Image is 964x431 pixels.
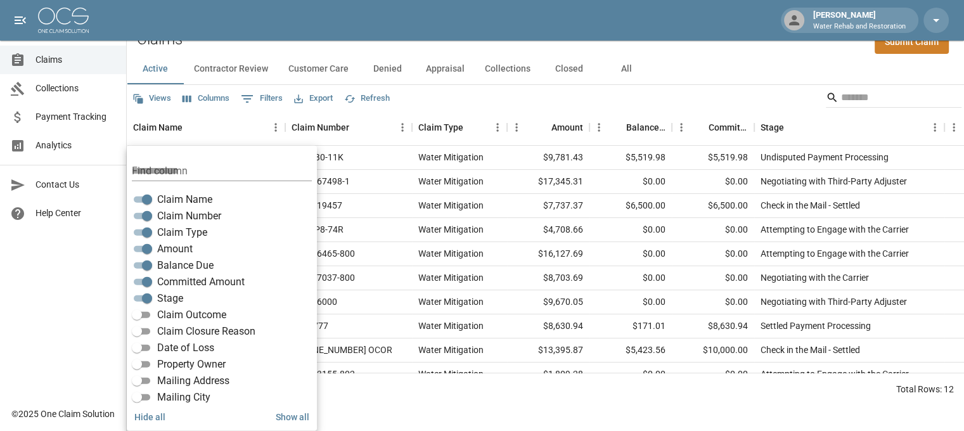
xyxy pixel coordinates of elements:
span: Claim Name [157,192,212,207]
div: $5,519.98 [672,146,754,170]
button: Menu [266,118,285,137]
div: Check in the Mail - Settled [761,344,860,356]
div: $0.00 [672,170,754,194]
div: $7,737.37 [507,194,589,218]
div: Total Rows: 12 [896,383,954,396]
div: Check in the Mail - Settled [761,199,860,212]
button: Refresh [341,89,393,108]
div: Claim Number [292,110,349,145]
span: Claim Outcome [157,307,226,323]
div: [PERSON_NAME] [808,9,911,32]
div: 43-88P8-74R [292,223,344,236]
span: Payment Tracking [35,110,116,124]
button: Views [129,89,174,108]
div: Balance Due [626,110,665,145]
span: Analytics [35,139,116,152]
div: Amount [551,110,583,145]
div: $0.00 [589,170,672,194]
button: Hide all [129,405,170,428]
div: $8,630.94 [507,314,589,338]
button: All [598,54,655,84]
div: Water Mitigation [418,368,484,380]
a: Submit Claim [875,30,949,54]
button: Sort [463,119,481,136]
button: Sort [183,119,200,136]
div: $6,500.00 [672,194,754,218]
button: Menu [393,118,412,137]
div: 5038267498-1 [292,175,350,188]
div: $0.00 [589,266,672,290]
span: Help Center [35,207,116,220]
div: Claim Type [412,110,507,145]
span: Mailing Address [157,373,229,389]
div: Negotiating with Third-Party Adjuster [761,295,907,308]
div: $0.00 [589,218,672,242]
div: 01-008-967942 OCOR [292,344,392,356]
button: Select columns [179,89,233,108]
div: $0.00 [672,242,754,266]
div: 0801919457 [292,199,342,212]
button: Menu [672,118,691,137]
button: Active [127,54,184,84]
span: Mailing City [157,390,210,405]
div: $16,127.69 [507,242,589,266]
button: Sort [349,119,367,136]
div: 43-89B0-11K [292,151,344,164]
button: Contractor Review [184,54,278,84]
div: Water Mitigation [418,319,484,332]
button: Show filters [238,89,286,109]
button: Show all [271,405,314,428]
div: Amount [507,110,589,145]
span: Collections [35,82,116,95]
span: Balance Due [157,258,214,273]
span: Claim Number [157,209,221,224]
div: $0.00 [589,363,672,387]
div: $8,630.94 [672,314,754,338]
button: Menu [589,118,608,137]
div: $0.00 [672,266,754,290]
button: Closed [541,54,598,84]
div: Committed Amount [672,110,754,145]
div: Attempting to Engage with the Carrier [761,223,909,236]
div: $9,781.43 [507,146,589,170]
div: $4,708.66 [507,218,589,242]
span: Date of Loss [157,340,214,356]
div: Water Mitigation [418,344,484,356]
div: Water Mitigation [418,271,484,284]
div: 011716465-800 [292,247,355,260]
button: Denied [359,54,416,84]
div: $0.00 [672,218,754,242]
div: $0.00 [672,363,754,387]
div: 057977037-800 [292,271,355,284]
div: $0.00 [589,242,672,266]
div: Negotiating with the Carrier [761,271,869,284]
div: Committed Amount [709,110,748,145]
div: Attempting to Engage with the Carrier [761,368,909,380]
div: Claim Name [127,110,285,145]
button: Menu [925,118,944,137]
span: Contact Us [35,178,116,191]
button: Sort [608,119,626,136]
div: Stage [761,110,784,145]
button: Sort [784,119,802,136]
button: Menu [488,118,507,137]
div: Water Mitigation [418,247,484,260]
div: $5,423.56 [589,338,672,363]
div: Attempting to Engage with the Carrier [761,247,909,260]
button: Sort [534,119,551,136]
p: Water Rehab and Restoration [813,22,906,32]
div: $10,000.00 [672,338,754,363]
div: Select columns [127,146,317,431]
div: $13,395.87 [507,338,589,363]
div: 026123155-802 [292,368,355,380]
div: $0.00 [589,290,672,314]
span: Claims [35,53,116,67]
span: Claim Type [157,225,207,240]
div: $171.01 [589,314,672,338]
div: Claim Name [133,110,183,145]
div: Claim Number [285,110,412,145]
img: ocs-logo-white-transparent.png [38,8,89,33]
div: Water Mitigation [418,151,484,164]
span: Stage [157,291,183,306]
div: Stage [754,110,944,145]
